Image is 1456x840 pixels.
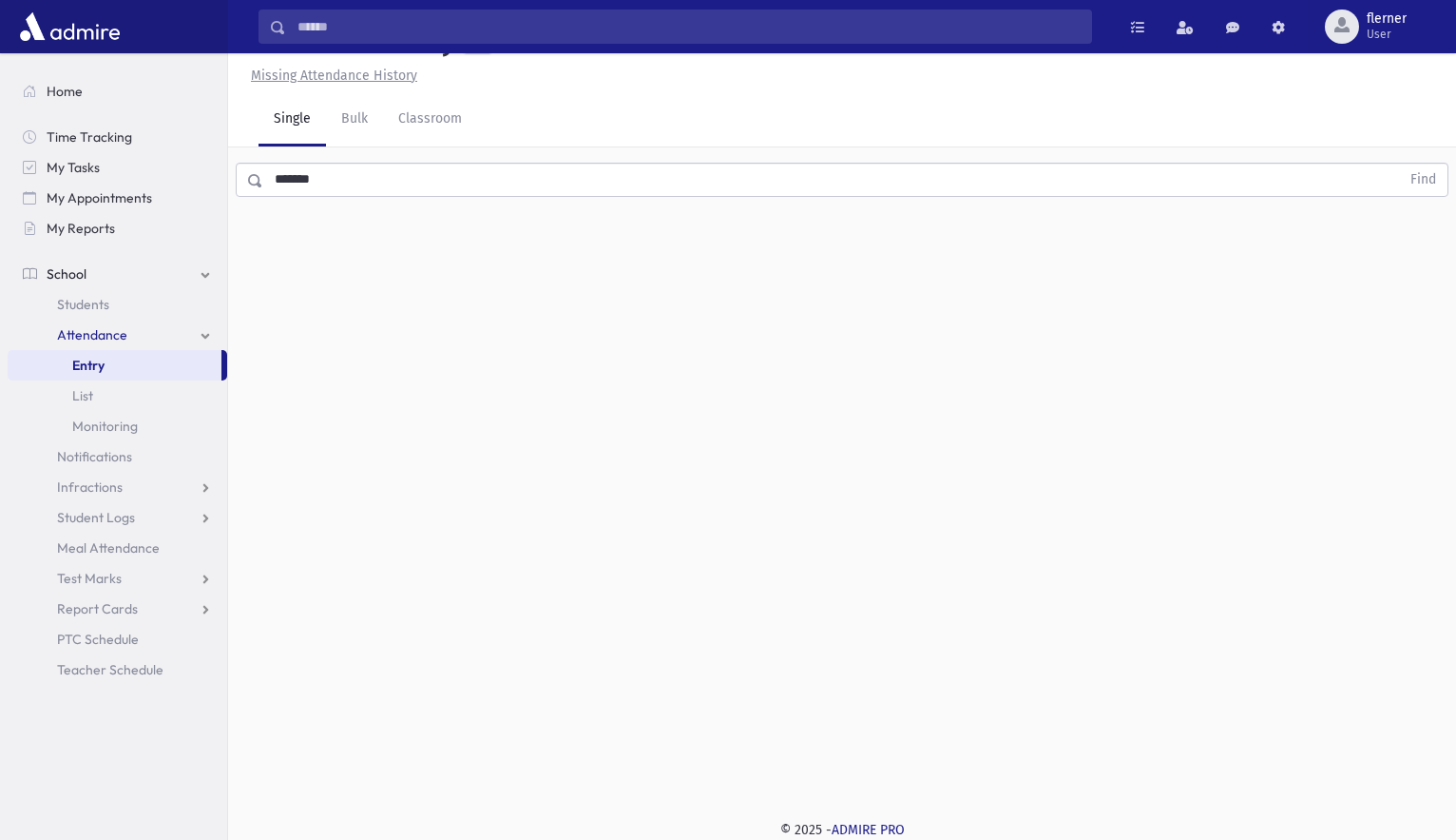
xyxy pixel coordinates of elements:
[8,654,227,685] a: Teacher Schedule
[8,533,227,563] a: Meal Attendance
[57,448,132,465] span: Notifications
[8,76,227,107] a: Home
[326,93,383,147] a: Bulk
[8,350,221,381] a: Entry
[8,563,227,594] a: Test Marks
[47,83,83,100] span: Home
[251,68,417,84] u: Missing Attendance History
[47,220,115,237] span: My Reports
[8,122,227,152] a: Time Tracking
[57,479,123,496] span: Infractions
[57,570,122,587] span: Test Marks
[72,418,138,435] span: Monitoring
[47,265,86,283] span: School
[47,128,132,146] span: Time Tracking
[8,320,227,350] a: Attendance
[8,502,227,533] a: Student Logs
[57,326,127,343] span: Attendance
[57,631,139,648] span: PTC Schedule
[57,600,138,617] span: Report Cards
[57,661,163,678] span: Teacher Schedule
[8,259,227,289] a: School
[57,296,109,313] span: Students
[8,594,227,624] a: Report Cards
[8,381,227,411] a: List
[1399,164,1447,196] button: Find
[8,441,227,472] a: Notifications
[8,624,227,654] a: PTC Schedule
[286,10,1091,44] input: Search
[72,387,93,404] span: List
[259,93,326,147] a: Single
[259,820,1426,840] div: © 2025 -
[8,183,227,213] a: My Appointments
[8,289,227,320] a: Students
[8,411,227,441] a: Monitoring
[1367,11,1407,27] span: flerner
[15,8,125,46] img: AdmirePro
[8,472,227,502] a: Infractions
[57,539,160,557] span: Meal Attendance
[72,357,105,374] span: Entry
[57,509,135,526] span: Student Logs
[8,213,227,244] a: My Reports
[8,152,227,183] a: My Tasks
[1367,27,1407,42] span: User
[47,189,152,206] span: My Appointments
[47,159,100,176] span: My Tasks
[243,68,417,84] a: Missing Attendance History
[383,93,477,147] a: Classroom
